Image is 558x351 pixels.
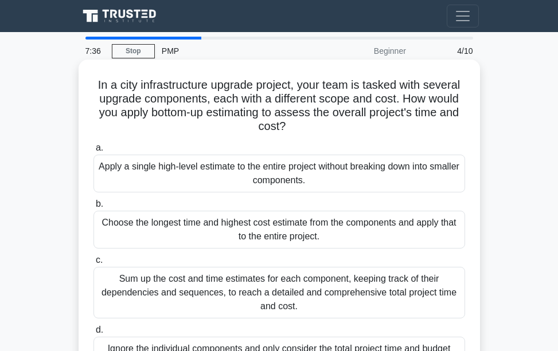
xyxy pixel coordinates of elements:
[92,78,466,134] h5: In a city infrastructure upgrade project, your team is tasked with several upgrade components, ea...
[93,155,465,192] div: Apply a single high-level estimate to the entire project without breaking down into smaller compo...
[413,40,480,62] div: 4/10
[79,40,112,62] div: 7:36
[96,199,103,208] span: b.
[96,325,103,334] span: d.
[96,255,103,265] span: c.
[313,40,413,62] div: Beginner
[93,211,465,249] div: Choose the longest time and highest cost estimate from the components and apply that to the entir...
[447,5,479,27] button: Toggle navigation
[112,44,155,58] a: Stop
[96,143,103,152] span: a.
[93,267,465,318] div: Sum up the cost and time estimates for each component, keeping track of their dependencies and se...
[155,40,313,62] div: PMP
